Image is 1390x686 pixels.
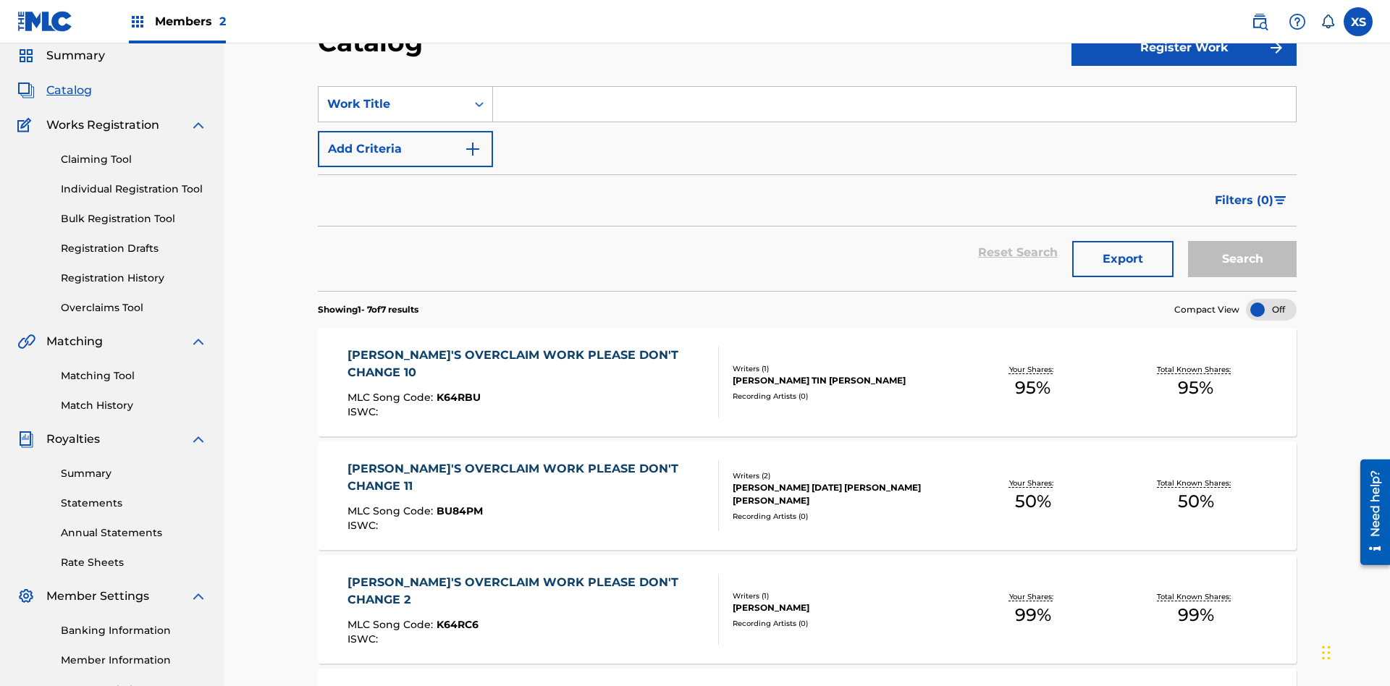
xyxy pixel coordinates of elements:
div: Recording Artists ( 0 ) [733,511,951,522]
button: Filters (0) [1206,182,1297,219]
a: Annual Statements [61,525,207,541]
span: 95 % [1178,375,1213,401]
div: Writers ( 2 ) [733,470,951,481]
a: Rate Sheets [61,555,207,570]
span: Royalties [46,431,100,448]
span: Filters ( 0 ) [1215,192,1273,209]
a: Individual Registration Tool [61,182,207,197]
a: Banking Information [61,623,207,638]
img: Matching [17,333,35,350]
span: ISWC : [347,632,382,645]
div: [PERSON_NAME] [733,601,951,614]
a: Overclaims Tool [61,300,207,316]
a: [PERSON_NAME]'S OVERCLAIM WORK PLEASE DON'T CHANGE 11MLC Song Code:BU84PMISWC:Writers (2)[PERSON_... [318,441,1297,550]
img: help [1289,13,1306,30]
a: Summary [61,466,207,481]
a: [PERSON_NAME]'S OVERCLAIM WORK PLEASE DON'T CHANGE 10MLC Song Code:K64RBUISWC:Writers (1)[PERSON_... [318,328,1297,436]
span: Works Registration [46,117,159,134]
form: Search Form [318,86,1297,291]
p: Showing 1 - 7 of 7 results [318,303,418,316]
span: 50 % [1178,488,1214,514]
a: Registration Drafts [61,241,207,256]
span: Matching [46,333,103,350]
button: Add Criteria [318,131,493,167]
img: Royalties [17,431,35,448]
div: Recording Artists ( 0 ) [733,391,951,402]
img: filter [1274,196,1286,205]
span: MLC Song Code : [347,504,437,517]
div: [PERSON_NAME]'S OVERCLAIM WORK PLEASE DON'T CHANGE 11 [347,460,707,495]
a: Registration History [61,271,207,286]
span: K64RBU [437,391,481,404]
img: Member Settings [17,588,35,605]
a: Match History [61,398,207,413]
div: [PERSON_NAME] [DATE] [PERSON_NAME] [PERSON_NAME] [733,481,951,507]
div: [PERSON_NAME]'S OVERCLAIM WORK PLEASE DON'T CHANGE 2 [347,574,707,609]
div: Writers ( 1 ) [733,590,951,601]
img: expand [190,117,207,134]
a: [PERSON_NAME]'S OVERCLAIM WORK PLEASE DON'T CHANGE 2MLC Song Code:K64RC6ISWC:Writers (1)[PERSON_N... [318,555,1297,664]
div: User Menu [1344,7,1373,36]
span: 50 % [1015,488,1051,514]
img: search [1251,13,1268,30]
img: Top Rightsholders [129,13,146,30]
button: Export [1072,241,1174,277]
img: Catalog [17,82,35,99]
img: Summary [17,47,35,64]
div: Recording Artists ( 0 ) [733,618,951,629]
div: Help [1283,7,1312,36]
span: Compact View [1174,303,1239,316]
span: MLC Song Code : [347,618,437,631]
img: f7272a7cc735f4ea7f67.svg [1268,39,1285,56]
p: Your Shares: [1009,364,1057,375]
iframe: Resource Center [1349,454,1390,572]
span: BU84PM [437,504,483,517]
p: Your Shares: [1009,591,1057,602]
div: Work Title [327,96,458,113]
span: 2 [219,14,226,28]
a: Public Search [1245,7,1274,36]
img: MLC Logo [17,11,73,32]
span: Member Settings [46,588,149,605]
span: 95 % [1015,375,1050,401]
img: Works Registration [17,117,36,134]
span: ISWC : [347,405,382,418]
span: MLC Song Code : [347,391,437,404]
img: expand [190,333,207,350]
span: ISWC : [347,519,382,532]
img: expand [190,588,207,605]
span: Catalog [46,82,92,99]
a: SummarySummary [17,47,105,64]
button: Register Work [1071,30,1297,66]
p: Total Known Shares: [1157,364,1234,375]
div: [PERSON_NAME]'S OVERCLAIM WORK PLEASE DON'T CHANGE 10 [347,347,707,381]
span: 99 % [1178,602,1214,628]
img: 9d2ae6d4665cec9f34b9.svg [464,140,481,158]
div: Notifications [1320,14,1335,29]
span: Summary [46,47,105,64]
div: Writers ( 1 ) [733,363,951,374]
div: Drag [1322,631,1331,674]
a: Bulk Registration Tool [61,211,207,226]
span: Members [155,13,226,30]
div: [PERSON_NAME] TIN [PERSON_NAME] [733,374,951,387]
p: Total Known Shares: [1157,591,1234,602]
a: Matching Tool [61,368,207,384]
img: expand [190,431,207,448]
span: 99 % [1015,602,1051,628]
p: Total Known Shares: [1157,478,1234,488]
a: Claiming Tool [61,152,207,167]
a: CatalogCatalog [17,82,92,99]
span: K64RC6 [437,618,479,631]
iframe: Chat Widget [1318,617,1390,686]
p: Your Shares: [1009,478,1057,488]
a: Member Information [61,653,207,668]
a: Statements [61,496,207,511]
